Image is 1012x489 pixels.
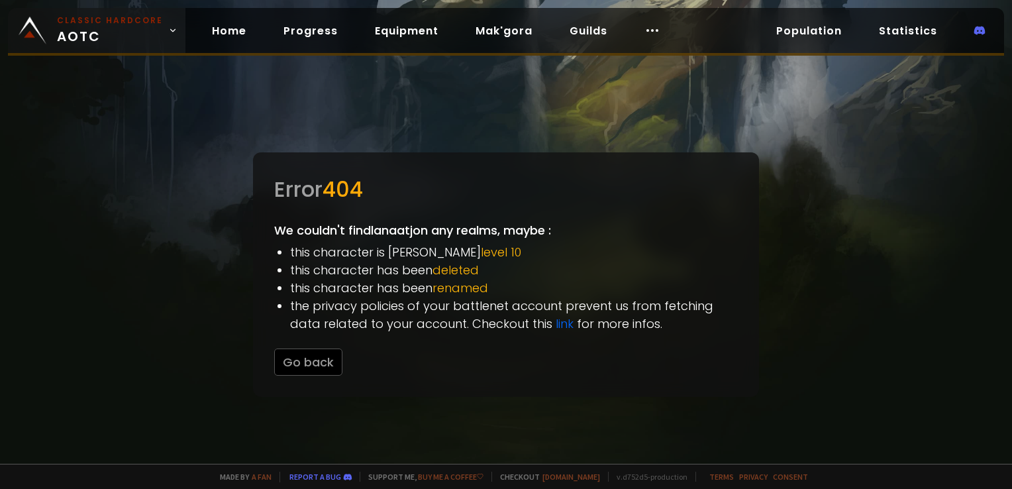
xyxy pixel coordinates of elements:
a: Guilds [559,17,618,44]
a: Privacy [739,472,768,482]
span: level 10 [481,244,521,260]
span: v. d752d5 - production [608,472,687,482]
button: Go back [274,349,342,376]
span: Checkout [491,472,600,482]
a: Population [766,17,852,44]
a: Report a bug [289,472,341,482]
a: Classic HardcoreAOTC [8,8,185,53]
div: We couldn't find lanaatj on any realms, maybe : [253,152,759,397]
a: Home [201,17,257,44]
li: this character has been [290,261,738,279]
li: this character has been [290,279,738,297]
a: Mak'gora [465,17,543,44]
span: deleted [432,262,479,278]
a: [DOMAIN_NAME] [542,472,600,482]
li: the privacy policies of your battlenet account prevent us from fetching data related to your acco... [290,297,738,333]
span: AOTC [57,15,163,46]
li: this character is [PERSON_NAME] [290,243,738,261]
small: Classic Hardcore [57,15,163,27]
div: Error [274,174,738,205]
a: Terms [709,472,734,482]
span: 404 [323,174,363,204]
a: Go back [274,354,342,370]
span: Support me, [360,472,483,482]
a: link [556,315,574,332]
a: Equipment [364,17,449,44]
a: Consent [773,472,808,482]
span: Made by [212,472,272,482]
a: Statistics [868,17,948,44]
a: Buy me a coffee [418,472,483,482]
span: renamed [432,280,488,296]
a: a fan [252,472,272,482]
a: Progress [273,17,348,44]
